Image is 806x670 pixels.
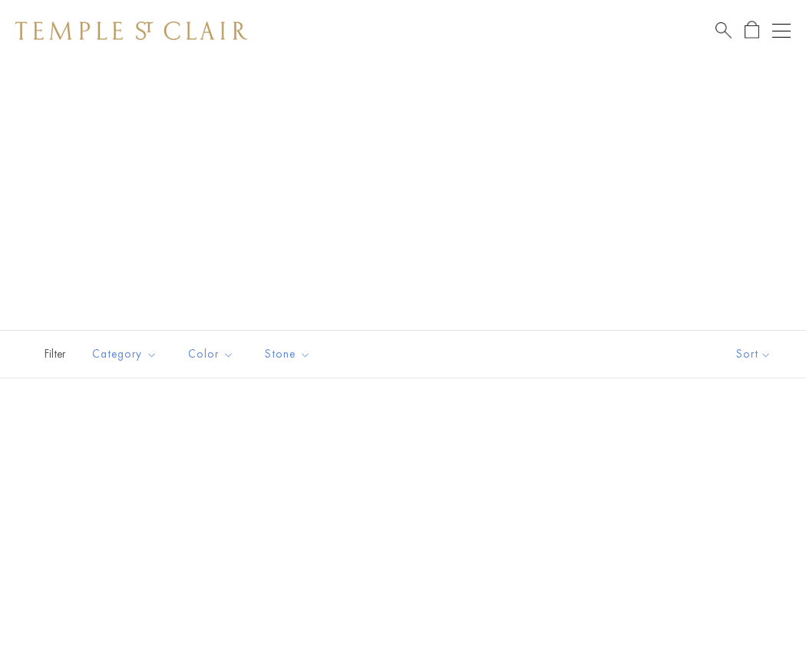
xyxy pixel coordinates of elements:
button: Category [81,337,169,371]
a: Open Shopping Bag [745,21,759,40]
a: Search [715,21,732,40]
img: Temple St. Clair [15,21,247,40]
button: Color [177,337,246,371]
span: Category [84,345,169,364]
span: Stone [257,345,322,364]
button: Stone [253,337,322,371]
button: Show sort by [702,331,806,378]
span: Color [180,345,246,364]
button: Open navigation [772,21,791,40]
